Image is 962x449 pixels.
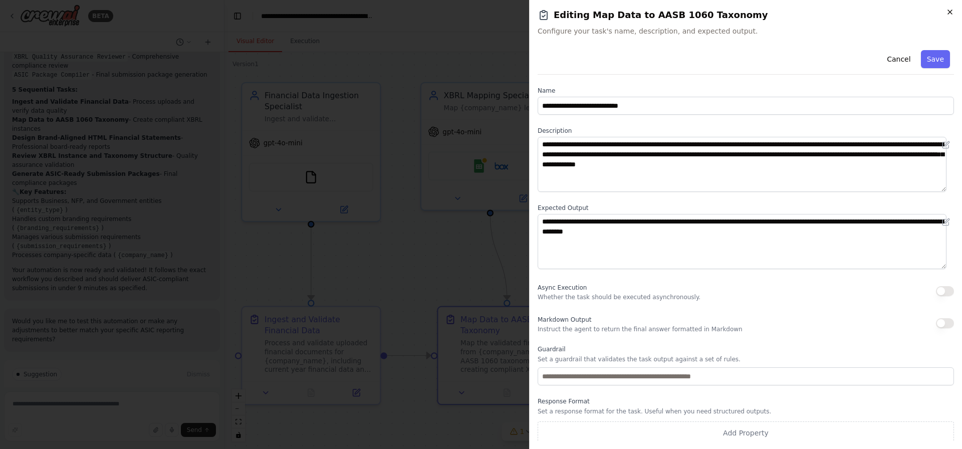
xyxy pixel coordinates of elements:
[538,325,743,333] p: Instruct the agent to return the final answer formatted in Markdown
[538,316,591,323] span: Markdown Output
[538,345,954,353] label: Guardrail
[538,397,954,405] label: Response Format
[538,8,954,22] h2: Editing Map Data to AASB 1060 Taxonomy
[940,139,952,151] button: Open in editor
[538,407,954,415] p: Set a response format for the task. Useful when you need structured outputs.
[538,204,954,212] label: Expected Output
[538,284,587,291] span: Async Execution
[538,127,954,135] label: Description
[538,293,700,301] p: Whether the task should be executed asynchronously.
[538,26,954,36] span: Configure your task's name, description, and expected output.
[940,216,952,228] button: Open in editor
[881,50,916,68] button: Cancel
[538,355,954,363] p: Set a guardrail that validates the task output against a set of rules.
[538,87,954,95] label: Name
[921,50,950,68] button: Save
[538,421,954,444] button: Add Property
